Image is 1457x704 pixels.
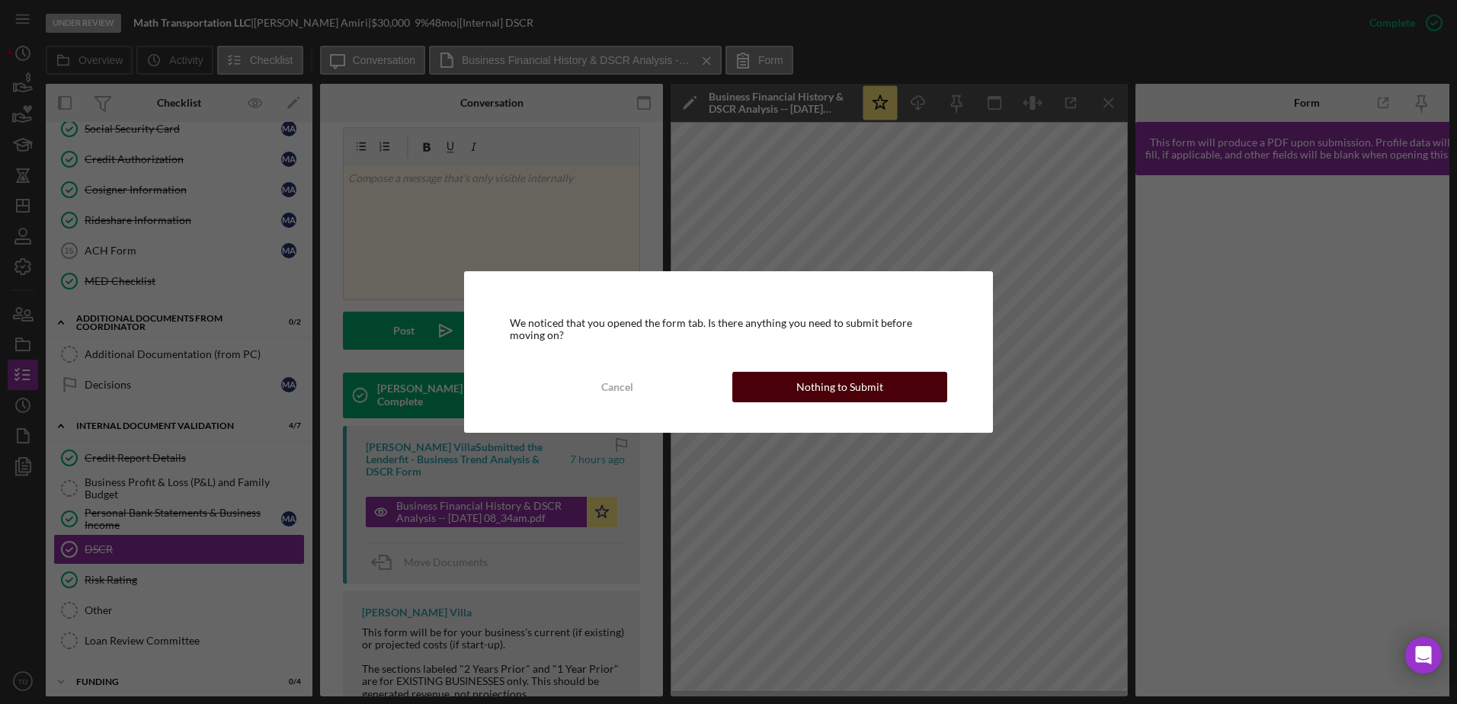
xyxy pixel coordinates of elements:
[510,372,725,402] button: Cancel
[1405,637,1442,674] div: Open Intercom Messenger
[796,372,883,402] div: Nothing to Submit
[510,317,947,341] div: We noticed that you opened the form tab. Is there anything you need to submit before moving on?
[732,372,947,402] button: Nothing to Submit
[601,372,633,402] div: Cancel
